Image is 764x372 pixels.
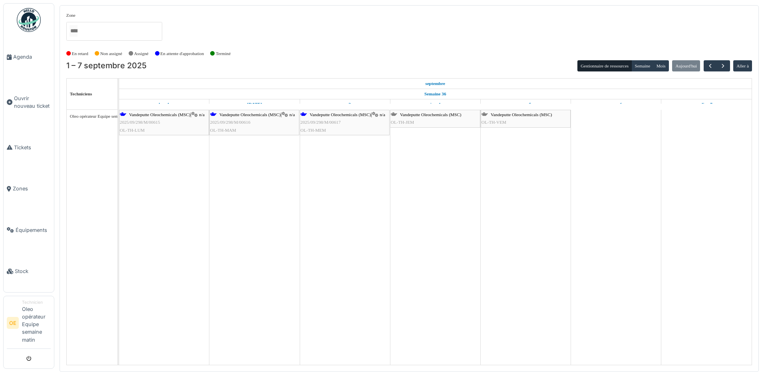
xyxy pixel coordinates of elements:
[631,60,653,71] button: Semaine
[491,112,552,117] span: Vandeputte Oleochemicals (MSC)
[14,144,51,151] span: Tickets
[72,50,88,57] label: En retard
[245,99,264,109] a: 2 septembre 2025
[66,61,147,71] h2: 1 – 7 septembre 2025
[577,60,632,71] button: Gestionnaire de ressources
[300,120,341,125] span: 2025/09/298/M/00617
[7,317,19,329] li: OE
[481,120,506,125] span: OL-TH-VEM
[14,95,51,110] span: Ouvrir nouveau ticket
[653,60,669,71] button: Mois
[70,91,92,96] span: Techniciens
[608,99,624,109] a: 6 septembre 2025
[70,114,137,119] span: Oleo opérateur Equipe semaine matin
[100,50,122,57] label: Non assigné
[160,50,204,57] label: En attente d'approbation
[289,112,295,117] span: n/a
[157,99,171,109] a: 1 septembre 2025
[424,79,448,89] a: 1 septembre 2025
[210,128,236,133] span: OL-TH-MAM
[17,8,41,32] img: Badge_color-CXgf-gQk.svg
[704,60,717,72] button: Précédent
[16,226,51,234] span: Équipements
[134,50,149,57] label: Assigné
[391,120,414,125] span: OL-TH-JEM
[4,251,54,292] a: Stock
[4,127,54,168] a: Tickets
[22,299,51,347] li: Oleo opérateur Equipe semaine matin
[422,89,448,99] a: Semaine 36
[66,12,76,19] label: Zone
[15,267,51,275] span: Stock
[219,112,281,117] span: Vandeputte Oleochemicals (MSC)
[310,112,371,117] span: Vandeputte Oleochemicals (MSC)
[4,209,54,251] a: Équipements
[337,99,352,109] a: 3 septembre 2025
[120,111,208,134] div: |
[70,25,78,37] input: Tous
[120,120,160,125] span: 2025/09/298/M/00615
[698,99,714,109] a: 7 septembre 2025
[22,299,51,305] div: Technicien
[428,99,442,109] a: 4 septembre 2025
[7,299,51,349] a: OE TechnicienOleo opérateur Equipe semaine matin
[199,112,205,117] span: n/a
[13,185,51,192] span: Zones
[716,60,730,72] button: Suivant
[518,99,533,109] a: 5 septembre 2025
[4,36,54,78] a: Agenda
[400,112,461,117] span: Vandeputte Oleochemicals (MSC)
[380,112,385,117] span: n/a
[210,120,251,125] span: 2025/09/298/M/00616
[4,78,54,127] a: Ouvrir nouveau ticket
[300,111,389,134] div: |
[672,60,700,71] button: Aujourd'hui
[210,111,298,134] div: |
[120,128,145,133] span: OL-TH-LUM
[733,60,752,71] button: Aller à
[216,50,231,57] label: Terminé
[4,168,54,210] a: Zones
[129,112,190,117] span: Vandeputte Oleochemicals (MSC)
[13,53,51,61] span: Agenda
[300,128,326,133] span: OL-TH-MEM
